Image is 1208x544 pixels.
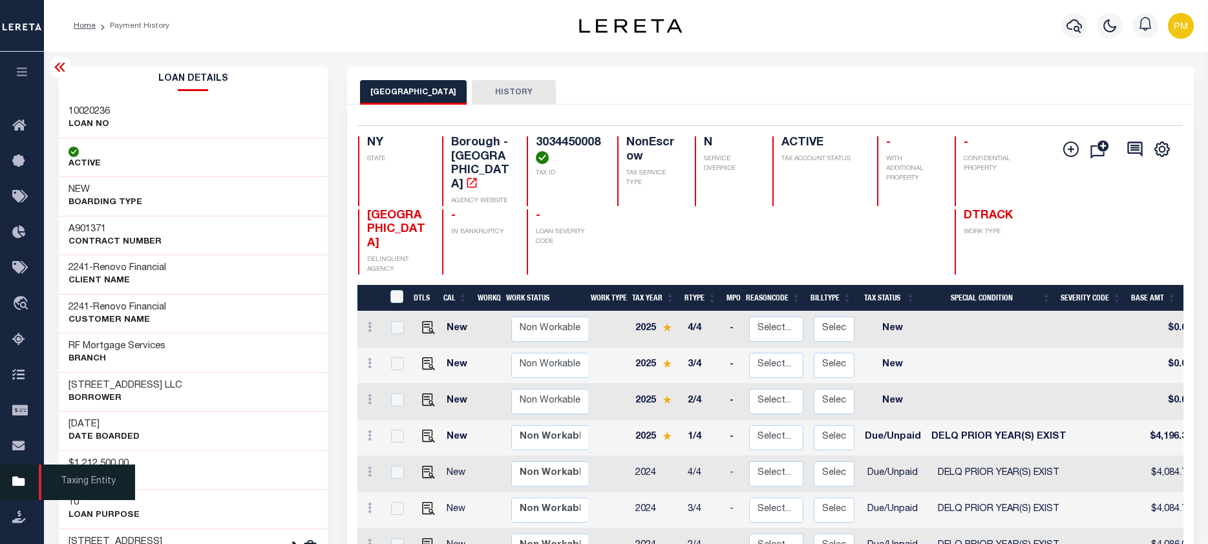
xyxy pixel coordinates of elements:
[626,169,679,188] p: TAX SERVICE TYPE
[964,210,1013,222] span: DTRACK
[69,236,162,249] p: Contract Number
[630,348,683,384] td: 2025
[360,80,467,105] button: [GEOGRAPHIC_DATA]
[367,154,427,164] p: STATE
[781,154,862,164] p: TAX ACCOUNT STATUS
[69,158,101,171] p: ACTIVE
[1168,13,1194,39] img: svg+xml;base64,PHN2ZyB4bWxucz0iaHR0cDovL3d3dy53My5vcmcvMjAwMC9zdmciIHBvaW50ZXItZXZlbnRzPSJub25lIi...
[683,384,725,420] td: 2/4
[938,505,1059,514] span: DELQ PRIOR YEAR(S) EXIST
[69,392,182,405] p: Borrower
[725,311,744,348] td: -
[626,136,679,164] h4: NonEscrow
[69,509,140,522] p: LOAN PURPOSE
[501,285,588,311] th: Work Status
[704,136,757,151] h4: N
[1055,285,1126,311] th: Severity Code: activate to sort column ascending
[69,262,166,275] h3: -
[69,418,140,431] h3: [DATE]
[662,323,672,331] img: Star.svg
[1142,420,1197,456] td: $4,196.32
[683,420,725,456] td: 1/4
[536,136,602,164] h4: 3034450008
[1142,492,1197,528] td: $4,084.76
[1142,456,1197,492] td: $4,084.76
[408,285,438,311] th: DTLS
[367,136,427,151] h4: NY
[860,420,926,456] td: Due/Unpaid
[472,80,556,105] button: HISTORY
[931,432,1066,441] span: DELQ PRIOR YEAR(S) EXIST
[630,384,683,420] td: 2025
[630,311,683,348] td: 2025
[536,210,540,222] span: -
[96,20,169,32] li: Payment History
[441,348,477,384] td: New
[441,384,477,420] td: New
[93,302,166,312] span: Renovo Financial
[69,263,89,273] span: 2241
[69,431,140,444] p: DATE BOARDED
[69,223,162,236] h3: A901371
[93,263,166,273] span: Renovo Financial
[451,227,511,237] p: IN BANKRUPTCY
[964,137,968,149] span: -
[536,227,602,247] p: LOAN SEVERITY CODE
[630,492,683,528] td: 2024
[69,457,136,470] h3: $1,212,500.00
[725,456,744,492] td: -
[1142,384,1197,420] td: $0.00
[586,285,627,311] th: Work Type
[683,456,725,492] td: 4/4
[725,492,744,528] td: -
[69,379,182,392] h3: [STREET_ADDRESS] LLC
[683,311,725,348] td: 4/4
[451,136,511,192] h4: Borough - [GEOGRAPHIC_DATA]
[725,384,744,420] td: -
[886,154,939,183] p: WITH ADDITIONAL PROPERTY
[12,296,33,313] i: travel_explore
[630,456,683,492] td: 2024
[367,210,425,249] span: [GEOGRAPHIC_DATA]
[704,154,757,174] p: SERVICE OVERRIDE
[1126,285,1181,311] th: Base Amt: activate to sort column ascending
[938,468,1059,477] span: DELQ PRIOR YEAR(S) EXIST
[860,492,926,528] td: Due/Unpaid
[964,227,1023,237] p: WORK TYPE
[579,19,683,33] img: logo-dark.svg
[69,275,166,288] p: CLIENT Name
[725,348,744,384] td: -
[781,136,862,151] h4: ACTIVE
[382,285,408,311] th: &nbsp;
[627,285,679,311] th: Tax Year: activate to sort column ascending
[69,183,142,196] h3: NEW
[69,314,166,327] p: CUSTOMER Name
[438,285,472,311] th: CAL: activate to sort column ascending
[69,301,166,314] h3: -
[472,285,501,311] th: WorkQ
[662,395,672,404] img: Star.svg
[683,492,725,528] td: 3/4
[860,456,926,492] td: Due/Unpaid
[69,340,165,353] h3: RF Mortgage Services
[920,285,1055,311] th: Special Condition: activate to sort column ascending
[451,210,456,222] span: -
[69,118,110,131] p: LOAN NO
[860,311,926,348] td: New
[725,420,744,456] td: -
[451,196,511,206] p: AGENCY WEBSITE
[860,348,926,384] td: New
[74,22,96,30] a: Home
[721,285,741,311] th: MPO
[860,384,926,420] td: New
[630,420,683,456] td: 2025
[367,255,427,275] p: DELINQUENT AGENCY
[886,137,891,149] span: -
[805,285,856,311] th: BillType: activate to sort column ascending
[357,285,382,311] th: &nbsp;&nbsp;&nbsp;&nbsp;&nbsp;&nbsp;&nbsp;&nbsp;&nbsp;&nbsp;
[536,169,602,178] p: TAX ID
[856,285,920,311] th: Tax Status: activate to sort column ascending
[679,285,721,311] th: RType: activate to sort column ascending
[964,154,1023,174] p: CONFIDENTIAL PROPERTY
[1142,311,1197,348] td: $0.00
